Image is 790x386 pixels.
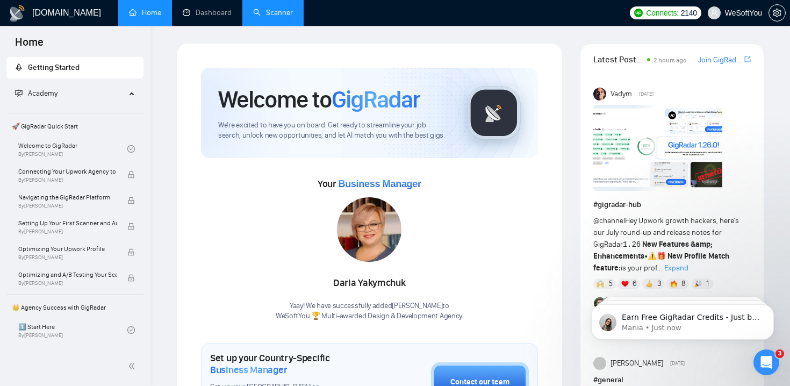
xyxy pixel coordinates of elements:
[127,197,135,204] span: lock
[129,8,161,17] a: homeHome
[593,105,722,191] img: F09AC4U7ATU-image.png
[593,374,751,386] h1: # general
[769,4,786,22] button: setting
[698,54,742,66] a: Join GigRadar Slack Community
[15,89,58,98] span: Academy
[597,280,604,288] img: 🙌
[769,9,786,17] a: setting
[670,280,678,288] img: 🔥
[8,116,142,137] span: 🚀 GigRadar Quick Start
[653,56,687,64] span: 2 hours ago
[467,86,521,140] img: gigradar-logo.png
[337,197,401,262] img: 1686747219939-17.jpg
[681,7,697,19] span: 2140
[253,8,293,17] a: searchScanner
[623,240,641,249] code: 1.26
[593,216,625,225] span: @channel
[634,9,643,17] img: upwork-logo.png
[9,5,26,22] img: logo
[210,352,377,376] h1: Set up your Country-Specific
[18,137,127,161] a: Welcome to GigRadarBy[PERSON_NAME]
[753,349,779,375] iframe: Intercom live chat
[593,88,606,101] img: Vadym
[18,318,127,342] a: 1️⃣ Start HereBy[PERSON_NAME]
[127,274,135,282] span: lock
[276,301,463,321] div: Yaay! We have successfully added [PERSON_NAME] to
[611,358,663,369] span: [PERSON_NAME]
[744,54,751,65] a: export
[18,244,117,254] span: Optimizing Your Upwork Profile
[621,280,629,288] img: ❤️
[18,269,117,280] span: Optimizing and A/B Testing Your Scanner for Better Results
[646,7,678,19] span: Connects:
[706,278,709,289] span: 1
[28,63,80,72] span: Getting Started
[657,278,662,289] span: 3
[332,85,420,114] span: GigRadar
[681,278,686,289] span: 8
[593,53,644,66] span: Latest Posts from the GigRadar Community
[210,364,287,376] span: Business Manager
[694,280,702,288] img: 🎉
[28,89,58,98] span: Academy
[18,203,117,209] span: By [PERSON_NAME]
[128,361,139,371] span: double-left
[218,85,420,114] h1: Welcome to
[648,252,657,261] span: ⚠️
[127,326,135,334] span: check-circle
[6,34,52,57] span: Home
[645,280,653,288] img: 👍
[127,223,135,230] span: lock
[276,311,463,321] p: WeSoftYou 🏆 Multi-awarded Design & Development Agency .
[633,278,637,289] span: 6
[608,278,613,289] span: 5
[18,192,117,203] span: Navigating the GigRadar Platform
[18,218,117,228] span: Setting Up Your First Scanner and Auto-Bidder
[593,216,739,273] span: Hey Upwork growth hackers, here's our July round-up and release notes for GigRadar • is your prof...
[657,252,666,261] span: 🎁
[593,240,713,261] strong: New Features &amp; Enhancements
[276,274,463,292] div: Daria Yakymchuk
[318,178,421,190] span: Your
[15,89,23,97] span: fund-projection-screen
[710,9,718,17] span: user
[18,177,117,183] span: By [PERSON_NAME]
[8,297,142,318] span: 👑 Agency Success with GigRadar
[338,178,421,189] span: Business Manager
[18,280,117,287] span: By [PERSON_NAME]
[775,349,784,358] span: 3
[183,8,232,17] a: dashboardDashboard
[127,145,135,153] span: check-circle
[18,228,117,235] span: By [PERSON_NAME]
[611,88,632,100] span: Vadym
[6,57,143,78] li: Getting Started
[639,89,653,99] span: [DATE]
[593,199,751,211] h1: # gigradar-hub
[769,9,785,17] span: setting
[218,120,450,141] span: We're excited to have you on board. Get ready to streamline your job search, unlock new opportuni...
[664,263,688,273] span: Expand
[575,282,790,357] iframe: Intercom notifications message
[15,63,23,71] span: rocket
[127,248,135,256] span: lock
[127,171,135,178] span: lock
[18,166,117,177] span: Connecting Your Upwork Agency to GigRadar
[18,254,117,261] span: By [PERSON_NAME]
[744,55,751,63] span: export
[670,359,685,368] span: [DATE]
